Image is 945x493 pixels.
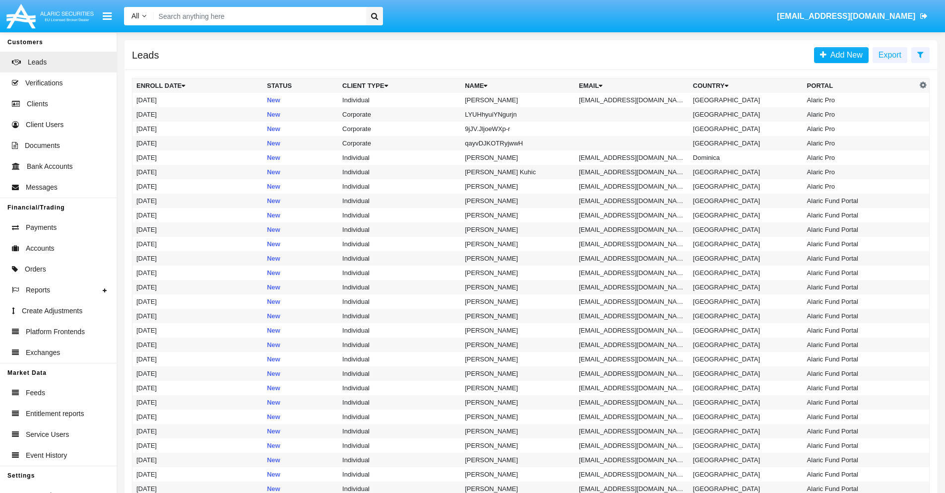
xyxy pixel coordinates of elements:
td: [GEOGRAPHIC_DATA] [689,179,803,194]
td: [PERSON_NAME] [461,395,575,410]
span: Platform Frontends [26,327,85,337]
td: Alaric Pro [803,150,917,165]
td: [DATE] [132,294,263,309]
th: Enroll Date [132,78,263,93]
td: [EMAIL_ADDRESS][DOMAIN_NAME] [575,237,689,251]
td: Individual [338,366,461,381]
span: Exchanges [26,348,60,358]
td: [DATE] [132,179,263,194]
td: Individual [338,150,461,165]
td: [DATE] [132,266,263,280]
td: Alaric Fund Portal [803,222,917,237]
td: [EMAIL_ADDRESS][DOMAIN_NAME] [575,352,689,366]
td: [GEOGRAPHIC_DATA] [689,309,803,323]
td: [GEOGRAPHIC_DATA] [689,136,803,150]
td: New [263,309,338,323]
span: Orders [25,264,46,275]
input: Search [154,7,363,25]
span: Add New [826,51,863,59]
span: Service Users [26,429,69,440]
td: Alaric Fund Portal [803,266,917,280]
span: Create Adjustments [22,306,82,316]
td: Alaric Pro [803,179,917,194]
td: LYUHhyuiYNgurjn [461,107,575,122]
span: Event History [26,450,67,461]
td: [GEOGRAPHIC_DATA] [689,467,803,482]
img: Logo image [5,1,95,31]
td: [GEOGRAPHIC_DATA] [689,381,803,395]
td: New [263,352,338,366]
td: New [263,122,338,136]
td: [DATE] [132,338,263,352]
td: [DATE] [132,381,263,395]
td: Corporate [338,122,461,136]
td: Individual [338,208,461,222]
span: Feeds [26,388,45,398]
td: Individual [338,179,461,194]
td: [GEOGRAPHIC_DATA] [689,366,803,381]
td: [PERSON_NAME] [461,294,575,309]
h5: Leads [132,51,159,59]
td: Alaric Fund Portal [803,453,917,467]
td: [PERSON_NAME] [461,453,575,467]
td: [EMAIL_ADDRESS][DOMAIN_NAME] [575,280,689,294]
td: New [263,338,338,352]
td: [DATE] [132,194,263,208]
td: [GEOGRAPHIC_DATA] [689,107,803,122]
td: [PERSON_NAME] [461,194,575,208]
td: [DATE] [132,165,263,179]
td: Alaric Fund Portal [803,381,917,395]
th: Country [689,78,803,93]
th: Client Type [338,78,461,93]
td: [DATE] [132,122,263,136]
td: [EMAIL_ADDRESS][DOMAIN_NAME] [575,93,689,107]
td: [EMAIL_ADDRESS][DOMAIN_NAME] [575,222,689,237]
td: Alaric Fund Portal [803,280,917,294]
td: [DATE] [132,280,263,294]
td: Corporate [338,107,461,122]
th: Name [461,78,575,93]
td: New [263,179,338,194]
td: Alaric Fund Portal [803,424,917,438]
td: New [263,410,338,424]
td: Individual [338,237,461,251]
td: Alaric Fund Portal [803,194,917,208]
td: Individual [338,222,461,237]
td: New [263,294,338,309]
td: [EMAIL_ADDRESS][DOMAIN_NAME] [575,438,689,453]
td: Alaric Pro [803,165,917,179]
td: [GEOGRAPHIC_DATA] [689,222,803,237]
td: [GEOGRAPHIC_DATA] [689,410,803,424]
td: [GEOGRAPHIC_DATA] [689,122,803,136]
td: New [263,467,338,482]
td: [EMAIL_ADDRESS][DOMAIN_NAME] [575,453,689,467]
td: New [263,424,338,438]
td: Individual [338,395,461,410]
td: [PERSON_NAME] [461,208,575,222]
td: [PERSON_NAME] [461,366,575,381]
td: [DATE] [132,453,263,467]
td: Individual [338,194,461,208]
span: Payments [26,222,57,233]
span: [EMAIL_ADDRESS][DOMAIN_NAME] [777,12,915,20]
td: [EMAIL_ADDRESS][DOMAIN_NAME] [575,266,689,280]
td: Alaric Fund Portal [803,438,917,453]
td: [GEOGRAPHIC_DATA] [689,237,803,251]
td: New [263,194,338,208]
td: Alaric Pro [803,107,917,122]
td: Alaric Fund Portal [803,309,917,323]
td: Individual [338,280,461,294]
td: [GEOGRAPHIC_DATA] [689,352,803,366]
td: [EMAIL_ADDRESS][DOMAIN_NAME] [575,208,689,222]
span: Export [879,51,901,59]
td: [GEOGRAPHIC_DATA] [689,165,803,179]
td: New [263,395,338,410]
td: [GEOGRAPHIC_DATA] [689,251,803,266]
td: Individual [338,410,461,424]
span: Bank Accounts [27,161,73,172]
td: New [263,107,338,122]
td: [PERSON_NAME] [461,438,575,453]
td: [EMAIL_ADDRESS][DOMAIN_NAME] [575,381,689,395]
td: New [263,381,338,395]
td: New [263,222,338,237]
